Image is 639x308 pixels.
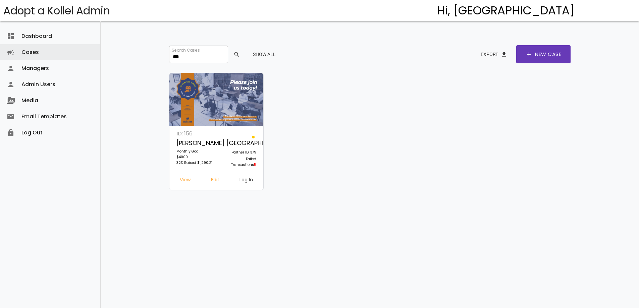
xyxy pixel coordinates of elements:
h4: Hi, [GEOGRAPHIC_DATA] [437,4,575,17]
i: dashboard [7,28,15,44]
img: 9rCP0e6vQo.12ugFsyYHI.jpg [169,73,264,126]
p: 32% Raised $1,290.21 [176,160,213,167]
button: search [228,48,244,60]
p: Partner ID: 379 [220,149,256,156]
a: View [174,175,196,187]
button: Exportfile_download [475,48,513,60]
span: 5 [254,162,256,167]
a: Partner ID: 379 Failed Transactions5 [216,129,260,171]
p: Failed Transactions [220,156,256,168]
a: ID: 156 [PERSON_NAME] [GEOGRAPHIC_DATA] Monthly Goal: $4000 32% Raised $1,290.21 [173,129,216,171]
a: Edit [206,175,225,187]
p: [PERSON_NAME] [GEOGRAPHIC_DATA] [176,138,213,148]
i: person [7,76,15,93]
i: lock [7,125,15,141]
a: Log In [234,175,258,187]
i: campaign [7,44,15,60]
button: Show All [248,48,281,60]
p: ID: 156 [176,129,213,138]
span: file_download [501,48,508,60]
i: person [7,60,15,76]
i: perm_media [7,93,15,109]
span: add [526,45,532,63]
p: Monthly Goal: $4000 [176,148,213,160]
a: addNew Case [516,45,571,63]
span: search [233,48,240,60]
i: email [7,109,15,125]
